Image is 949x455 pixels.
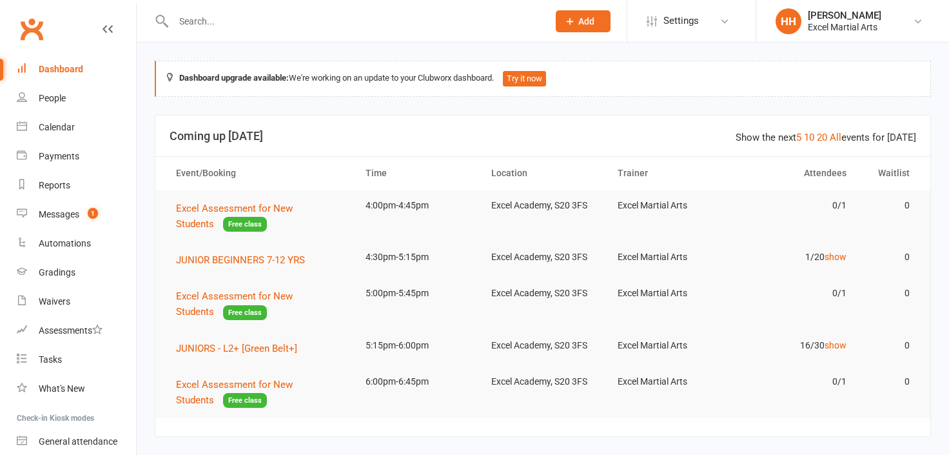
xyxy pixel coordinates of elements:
[39,325,103,336] div: Assessments
[176,341,306,356] button: JUNIORS - L2+ [Green Belt+]
[606,190,732,221] td: Excel Martial Arts
[39,122,75,132] div: Calendar
[17,374,136,403] a: What's New
[223,217,267,232] span: Free class
[606,330,732,361] td: Excel Martial Arts
[39,180,70,190] div: Reports
[858,330,921,361] td: 0
[39,383,85,394] div: What's New
[858,242,921,272] td: 0
[164,157,354,190] th: Event/Booking
[606,278,732,308] td: Excel Martial Arts
[354,242,480,272] td: 4:30pm-5:15pm
[17,287,136,316] a: Waivers
[17,258,136,287] a: Gradings
[808,10,881,21] div: [PERSON_NAME]
[732,330,858,361] td: 16/30
[39,151,79,161] div: Payments
[39,267,75,278] div: Gradings
[606,367,732,397] td: Excel Martial Arts
[732,190,858,221] td: 0/1
[39,238,91,248] div: Automations
[503,71,546,86] button: Try it now
[796,132,801,143] a: 5
[176,201,342,232] button: Excel Assessment for New StudentsFree class
[480,157,606,190] th: Location
[606,157,732,190] th: Trainer
[155,61,931,97] div: We're working on an update to your Clubworx dashboard.
[858,157,921,190] th: Waitlist
[223,305,267,320] span: Free class
[170,12,539,30] input: Search...
[176,203,293,230] span: Excel Assessment for New Students
[830,132,841,143] a: All
[354,367,480,397] td: 6:00pm-6:45pm
[39,296,70,307] div: Waivers
[578,16,594,26] span: Add
[480,367,606,397] td: Excel Academy, S20 3FS
[858,190,921,221] td: 0
[354,330,480,361] td: 5:15pm-6:00pm
[176,288,342,320] button: Excel Assessment for New StudentsFree class
[17,142,136,171] a: Payments
[776,8,801,34] div: HH
[354,190,480,221] td: 4:00pm-4:45pm
[732,242,858,272] td: 1/20
[170,130,916,143] h3: Coming up [DATE]
[176,290,293,318] span: Excel Assessment for New Students
[39,209,79,219] div: Messages
[17,316,136,345] a: Assessments
[354,157,480,190] th: Time
[17,229,136,258] a: Automations
[480,190,606,221] td: Excel Academy, S20 3FS
[39,354,62,365] div: Tasks
[17,200,136,229] a: Messages 1
[732,367,858,397] td: 0/1
[39,93,66,103] div: People
[825,252,846,262] a: show
[223,393,267,408] span: Free class
[858,367,921,397] td: 0
[732,157,858,190] th: Attendees
[15,13,48,45] a: Clubworx
[176,343,297,354] span: JUNIORS - L2+ [Green Belt+]
[817,132,827,143] a: 20
[17,55,136,84] a: Dashboard
[663,6,699,35] span: Settings
[176,377,342,409] button: Excel Assessment for New StudentsFree class
[17,345,136,374] a: Tasks
[354,278,480,308] td: 5:00pm-5:45pm
[480,330,606,361] td: Excel Academy, S20 3FS
[88,208,98,219] span: 1
[39,64,83,74] div: Dashboard
[732,278,858,308] td: 0/1
[736,130,916,145] div: Show the next events for [DATE]
[858,278,921,308] td: 0
[480,242,606,272] td: Excel Academy, S20 3FS
[17,84,136,113] a: People
[480,278,606,308] td: Excel Academy, S20 3FS
[17,171,136,200] a: Reports
[606,242,732,272] td: Excel Martial Arts
[804,132,814,143] a: 10
[825,340,846,350] a: show
[176,254,305,266] span: JUNIOR BEGINNERS 7-12 YRS
[176,252,314,268] button: JUNIOR BEGINNERS 7-12 YRS
[39,436,117,447] div: General attendance
[179,73,289,83] strong: Dashboard upgrade available:
[17,113,136,142] a: Calendar
[808,21,881,33] div: Excel Martial Arts
[176,379,293,406] span: Excel Assessment for New Students
[556,10,611,32] button: Add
